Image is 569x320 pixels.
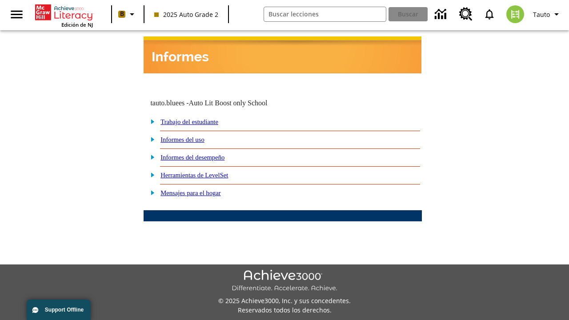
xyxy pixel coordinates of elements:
a: Centro de información [429,2,454,27]
a: Herramientas de LevelSet [160,172,228,179]
img: header [144,36,421,73]
img: plus.gif [146,135,155,143]
span: B [120,8,124,20]
img: plus.gif [146,188,155,196]
button: Abrir el menú lateral [4,1,30,28]
a: Centro de recursos, Se abrirá en una pestaña nueva. [454,2,478,26]
span: Tauto [533,10,550,19]
button: Support Offline [27,300,91,320]
td: tauto.bluees - [150,99,314,107]
a: Informes del desempeño [160,154,224,161]
a: Informes del uso [160,136,204,143]
span: Edición de NJ [61,21,93,28]
img: plus.gif [146,171,155,179]
a: Trabajo del estudiante [160,118,218,125]
span: 2025 Auto Grade 2 [154,10,218,19]
input: Buscar campo [264,7,386,21]
img: plus.gif [146,153,155,161]
span: Support Offline [45,307,84,313]
div: Portada [35,3,93,28]
button: Escoja un nuevo avatar [501,3,529,26]
img: Achieve3000 Differentiate Accelerate Achieve [232,270,337,292]
a: Mensajes para el hogar [160,189,221,196]
button: Boost El color de la clase es anaranjado claro. Cambiar el color de la clase. [115,6,141,22]
img: plus.gif [146,117,155,125]
a: Notificaciones [478,3,501,26]
nobr: Auto Lit Boost only School [189,99,268,107]
button: Perfil/Configuración [529,6,565,22]
img: avatar image [506,5,524,23]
